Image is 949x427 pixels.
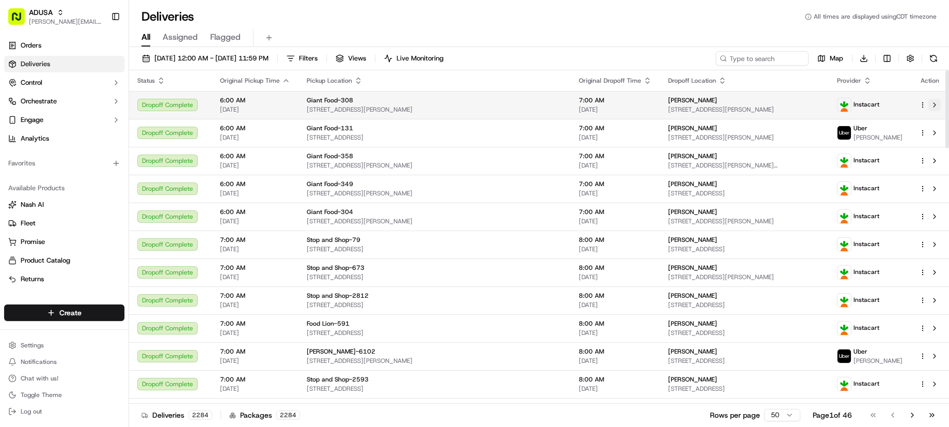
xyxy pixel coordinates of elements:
span: [STREET_ADDRESS][PERSON_NAME] [307,357,562,365]
span: [DATE] [579,105,652,114]
span: Filters [299,54,318,63]
span: Orchestrate [21,97,57,106]
div: 2284 [276,410,300,420]
span: [PERSON_NAME] [853,357,903,365]
a: Fleet [8,219,120,228]
button: Create [4,304,124,321]
span: 6:00 AM [220,180,290,188]
span: [DATE] [220,189,290,197]
a: 📗Knowledge Base [6,146,83,164]
span: 8:00 AM [579,264,652,272]
span: Giant Food-304 [307,208,353,216]
span: Analytics [21,134,49,143]
img: profile_instacart_ahold_partner.png [837,266,851,279]
span: Promise [21,237,45,247]
span: Stop and Shop-79 [307,236,360,244]
span: [DATE] [220,105,290,114]
span: [DATE] [579,189,652,197]
span: API Documentation [98,150,166,160]
span: Instacart [853,296,879,304]
button: Promise [4,234,124,250]
span: All [141,31,150,43]
a: 💻API Documentation [83,146,170,164]
span: [STREET_ADDRESS][PERSON_NAME] [668,273,820,281]
span: [PERSON_NAME] [668,152,717,160]
span: 6:00 AM [220,96,290,104]
span: [DATE] [579,245,652,253]
span: [DATE] [220,273,290,281]
span: 7:00 AM [220,264,290,272]
img: 1736555255976-a54dd68f-1ca7-489b-9aae-adbdc363a1c4 [10,99,29,117]
span: [STREET_ADDRESS][PERSON_NAME] [668,217,820,225]
span: Dropoff Location [668,77,716,85]
span: 7:00 AM [220,319,290,328]
span: Stop and Shop-673 [307,264,365,272]
button: Returns [4,271,124,287]
span: [DATE] [220,217,290,225]
span: [DATE] [579,329,652,337]
button: Filters [282,51,322,66]
img: profile_uber_ahold_partner.png [837,126,851,140]
span: 7:00 AM [579,96,652,104]
span: Notifications [21,358,57,366]
span: [STREET_ADDRESS] [668,385,820,393]
span: [STREET_ADDRESS] [307,133,562,142]
span: [PERSON_NAME] [668,96,717,104]
span: [DATE] [579,301,652,309]
span: [STREET_ADDRESS] [668,357,820,365]
input: Type to search [716,51,809,66]
span: 8:00 AM [579,347,652,356]
span: [PERSON_NAME] [668,236,717,244]
input: Got a question? Start typing here... [27,67,186,78]
span: Instacart [853,156,879,164]
span: Chat with us! [21,374,58,383]
span: 8:00 AM [579,236,652,244]
span: Product Catalog [21,256,70,265]
span: Stop and Shop-2812 [307,292,369,300]
span: [PERSON_NAME] [668,375,717,384]
span: Food Lion-591 [307,319,350,328]
span: 8:00 AM [579,319,652,328]
span: Instacart [853,268,879,276]
span: [STREET_ADDRESS] [307,301,562,309]
button: [PERSON_NAME][EMAIL_ADDRESS][PERSON_NAME][DOMAIN_NAME] [29,18,103,26]
span: Giant Food-349 [307,180,353,188]
a: Powered byPylon [73,175,125,183]
span: [DATE] [579,357,652,365]
span: 7:00 AM [220,236,290,244]
span: 7:00 AM [579,124,652,132]
span: [STREET_ADDRESS] [307,329,562,337]
span: Instacart [853,379,879,388]
button: Nash AI [4,196,124,213]
p: Rows per page [710,410,760,420]
span: Instacart [853,100,879,109]
span: [DATE] [220,385,290,393]
span: [DATE] [220,357,290,365]
span: Log out [21,407,42,416]
span: Uber [853,124,867,132]
span: [STREET_ADDRESS] [668,329,820,337]
img: profile_instacart_ahold_partner.png [837,210,851,223]
span: [STREET_ADDRESS][PERSON_NAME] [307,105,562,114]
span: Create [59,308,82,318]
div: We're available if you need us! [35,109,131,117]
span: Toggle Theme [21,391,62,399]
span: 7:00 AM [220,375,290,384]
span: 7:00 AM [579,208,652,216]
span: Map [830,54,843,63]
span: [STREET_ADDRESS][PERSON_NAME][PERSON_NAME] [668,161,820,170]
button: Fleet [4,215,124,232]
span: Instacart [853,240,879,248]
h1: Deliveries [141,8,194,25]
span: Giant Food-358 [307,152,353,160]
button: [DATE] 12:00 AM - [DATE] 11:59 PM [137,51,273,66]
span: Returns [21,274,44,284]
button: Toggle Theme [4,388,124,402]
button: Log out [4,404,124,419]
span: [PERSON_NAME] [668,319,717,328]
span: 6:00 AM [220,152,290,160]
span: 7:00 AM [579,180,652,188]
div: 2284 [188,410,212,420]
span: Stop and Shop-2593 [307,375,369,384]
a: Product Catalog [8,256,120,265]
